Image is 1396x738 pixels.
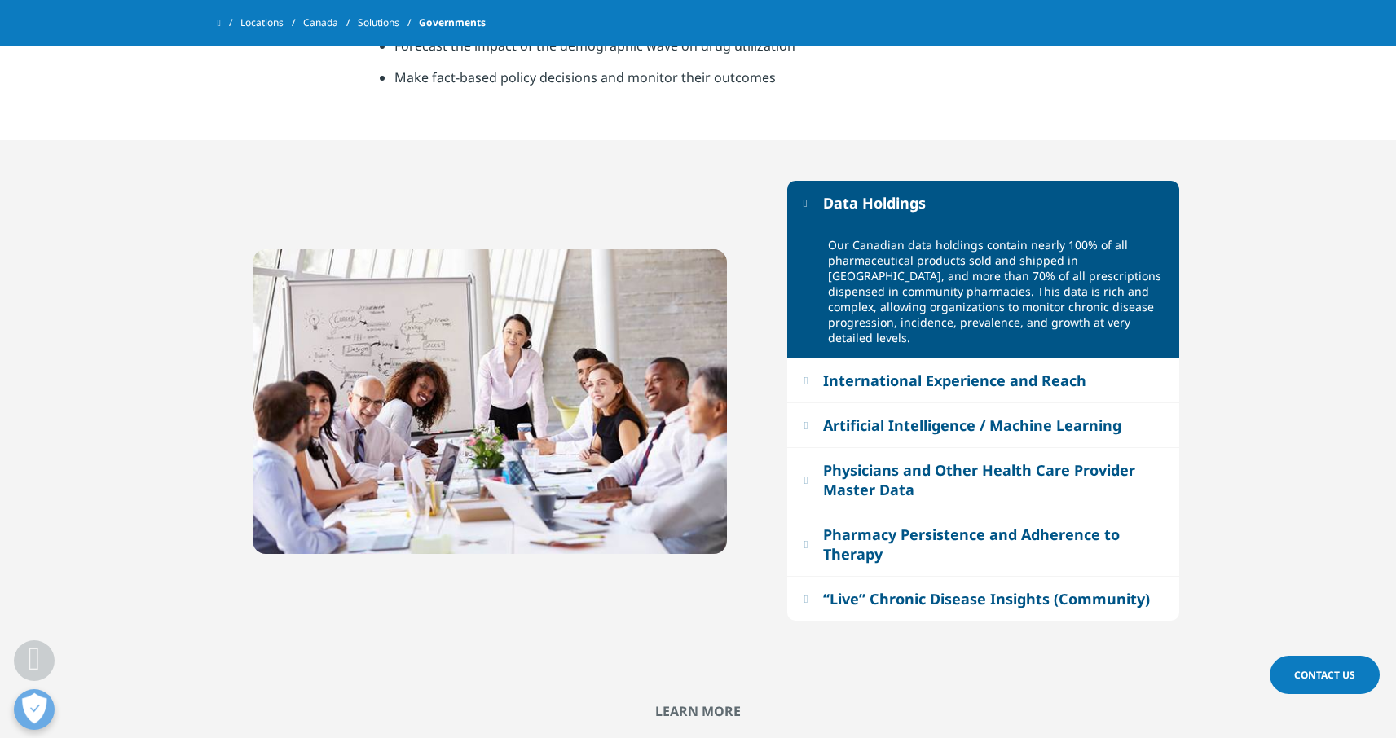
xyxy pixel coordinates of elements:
[394,68,1016,99] li: Make fact-based policy decisions and monitor their outcomes
[823,460,1162,499] div: Physicians and Other Health Care Provider Master Data
[787,181,1179,225] button: Data Holdings
[218,703,1179,719] h2: Learn More
[828,237,1167,345] div: Our Canadian data holdings contain nearly 100% of all pharmaceutical products sold and shipped in...
[419,8,486,37] span: Governments
[823,589,1150,608] div: “Live” Chronic Disease Insights (Community)
[358,8,419,37] a: Solutions
[303,8,358,37] a: Canada
[787,577,1179,621] button: “Live” Chronic Disease Insights (Community)
[240,8,303,37] a: Locations
[823,371,1086,390] div: International Experience and Reach
[787,358,1179,402] button: International Experience and Reach
[14,689,55,730] button: Open Preferences
[394,36,1016,68] li: Forecast the impact of the demographic wave on drug utilization
[253,249,727,554] img: businesswoman leading meeting
[787,403,1179,447] button: Artificial Intelligence / Machine Learning
[823,193,926,213] div: Data Holdings
[823,525,1162,564] div: Pharmacy Persistence and Adherence to Therapy
[1270,656,1380,694] a: Contact Us
[787,512,1179,576] button: Pharmacy Persistence and Adherence to Therapy
[787,448,1179,512] button: Physicians and Other Health Care Provider Master Data
[823,415,1121,435] div: Artificial Intelligence / Machine Learning
[1294,668,1355,682] span: Contact Us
